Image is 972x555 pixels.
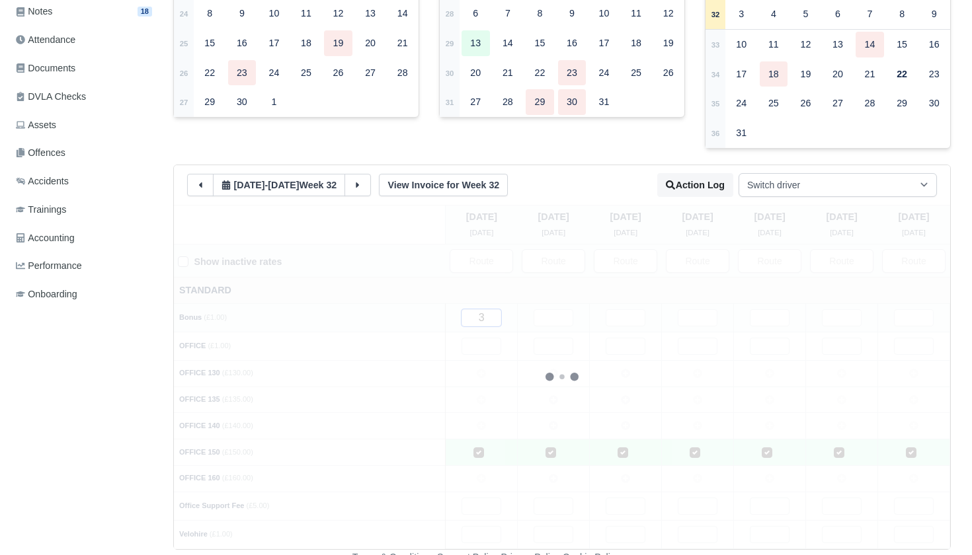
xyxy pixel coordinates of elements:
strong: 31 [446,98,454,106]
div: 12 [654,1,682,26]
strong: 32 [711,11,720,18]
div: 19 [791,61,820,87]
div: 17 [727,61,756,87]
div: 20 [462,60,490,86]
div: 23 [558,60,587,86]
div: 28 [856,91,884,116]
strong: 30 [446,69,454,77]
div: 25 [292,60,321,86]
a: View Invoice for Week 32 [379,174,508,196]
div: 21 [856,61,884,87]
a: Performance [11,253,157,279]
div: 31 [727,120,756,146]
div: 10 [590,1,618,26]
div: 19 [324,30,352,56]
div: 18 [292,30,321,56]
span: DVLA Checks [16,89,86,104]
span: 1 week ago [268,180,299,190]
div: 14 [856,32,884,57]
strong: 29 [446,40,454,48]
span: Accounting [16,231,75,246]
div: 30 [558,89,587,115]
span: Assets [16,118,56,133]
div: 15 [526,30,554,56]
div: 8 [888,1,916,27]
div: 10 [260,1,288,26]
div: 23 [228,60,257,86]
a: Trainings [11,197,157,223]
div: 13 [356,1,385,26]
div: 26 [324,60,352,86]
span: 2 weeks ago [233,180,264,190]
strong: 27 [180,98,188,106]
span: Offences [16,145,65,161]
div: 9 [558,1,587,26]
div: 24 [260,60,288,86]
div: 31 [590,89,618,115]
a: Assets [11,112,157,138]
div: 26 [791,91,820,116]
a: Attendance [11,27,157,53]
div: 27 [824,91,852,116]
div: 20 [824,61,852,87]
div: 14 [388,1,417,26]
div: 15 [196,30,224,56]
div: 15 [888,32,916,57]
div: 18 [622,30,651,56]
div: 28 [388,60,417,86]
span: Onboarding [16,287,77,302]
strong: 22 [897,69,907,79]
strong: 36 [711,129,720,137]
span: 18 [138,7,152,17]
div: 11 [292,1,321,26]
div: 18 [760,61,788,87]
div: 29 [526,89,554,115]
div: 20 [356,30,385,56]
div: 24 [590,60,618,86]
div: 19 [654,30,682,56]
strong: 35 [711,100,720,108]
div: 17 [590,30,618,56]
a: Accidents [11,168,157,194]
div: 22 [526,60,554,86]
div: 21 [494,60,522,86]
button: Action Log [657,173,733,197]
div: 11 [760,32,788,57]
a: DVLA Checks [11,84,157,110]
button: [DATE]-[DATE]Week 32 [213,174,345,196]
div: 5 [791,1,820,27]
strong: 26 [180,69,188,77]
div: 27 [356,60,385,86]
div: 6 [462,1,490,26]
div: 29 [888,91,916,116]
div: 10 [727,32,756,57]
span: Documents [16,61,75,76]
a: Onboarding [11,281,157,307]
iframe: Chat Widget [906,492,972,555]
div: 21 [388,30,417,56]
div: 23 [920,61,948,87]
div: 30 [920,91,948,116]
div: 28 [494,89,522,115]
span: Performance [16,258,82,274]
div: 3 [727,1,756,27]
div: 7 [856,1,884,27]
div: 8 [526,1,554,26]
div: 8 [196,1,224,26]
div: 9 [228,1,257,26]
div: 29 [196,89,224,115]
strong: 33 [711,41,720,49]
div: 22 [196,60,224,86]
div: 30 [228,89,257,115]
div: 9 [920,1,948,27]
div: 16 [920,32,948,57]
div: 12 [791,32,820,57]
div: 27 [462,89,490,115]
div: 14 [494,30,522,56]
span: Notes [16,4,52,19]
span: Attendance [16,32,75,48]
span: Accidents [16,174,69,189]
div: 6 [824,1,852,27]
div: 13 [824,32,852,57]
